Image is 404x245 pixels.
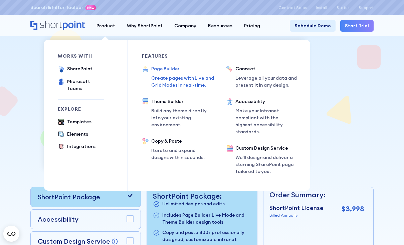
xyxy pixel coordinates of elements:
div: Elements [67,131,88,138]
button: Open CMP widget [3,226,19,242]
p: Build any theme directly into your existing environment. [151,107,212,128]
p: Unlimited designs and edits [162,200,225,208]
p: Make your Intranet compliant with the highest accessibility standards. [235,107,296,135]
a: Custom Design ServiceWe’ll design and deliver a stunning SharePoint page tailored to you. [226,145,296,177]
p: ShortPoint License [269,204,324,212]
p: Order Summary: [269,190,365,200]
div: Pricing [244,22,260,29]
a: Copy & PasteIterate and expand designs within seconds. [142,138,212,161]
a: Why ShortPoint [121,20,168,32]
p: ShortPoint Package: [153,192,251,200]
a: Status [337,5,349,10]
a: Microsoft Teams [58,78,104,92]
div: Explore [58,107,104,111]
p: Create pages with Live and Grid Modes in real-time. [151,75,218,89]
p: Billed Annually [269,212,324,218]
a: Home [30,21,85,31]
div: Accessibility [235,98,296,105]
a: Page BuilderCreate pages with Live and Grid Modes in real-time. [142,65,218,89]
div: Product [96,22,115,29]
a: Search & Filter Toolbar [30,4,83,11]
div: Why ShortPoint [127,22,163,29]
div: Templates [67,118,91,125]
div: Copy & Paste [151,138,212,145]
div: Connect [235,65,302,72]
a: Product [90,20,121,32]
p: ShortPoint Package [38,192,100,202]
a: Schedule Demo [290,20,336,32]
a: ConnectLeverage all your data and present it in any design. [226,65,302,89]
a: Install [316,5,327,10]
div: Resources [208,22,232,29]
a: SharePoint [58,65,92,73]
div: Microsoft Teams [67,78,104,92]
div: SharePoint [67,65,92,72]
a: Resources [202,20,238,32]
a: Pricing [238,20,266,32]
div: works with [58,54,104,58]
p: Leverage all your data and present it in any design. [235,75,302,89]
p: We’ll design and deliver a stunning SharePoint page tailored to you. [235,154,296,175]
a: Contact Sales [278,5,307,10]
iframe: Chat Widget [371,213,404,245]
div: Features [142,54,212,58]
a: Theme BuilderBuild any theme directly into your existing environment. [142,98,212,128]
a: Integrations [58,143,95,151]
a: Start Trial [340,20,374,32]
p: Accessibility [38,214,78,224]
a: Elements [58,131,88,138]
div: Page Builder [151,65,218,72]
a: Company [168,20,202,32]
div: Theme Builder [151,98,212,105]
div: Company [174,22,196,29]
p: $3,998 [342,204,364,214]
p: Includes Page Builder Live Mode and Theme Builder design tools [162,212,251,226]
div: Integrations [67,143,95,150]
div: Custom Design Service [235,145,296,152]
p: Iterate and expand designs within seconds. [151,147,212,161]
a: Support [359,5,374,10]
a: Templates [58,118,91,126]
a: AccessibilityMake your Intranet compliant with the highest accessibility standards. [226,98,296,135]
